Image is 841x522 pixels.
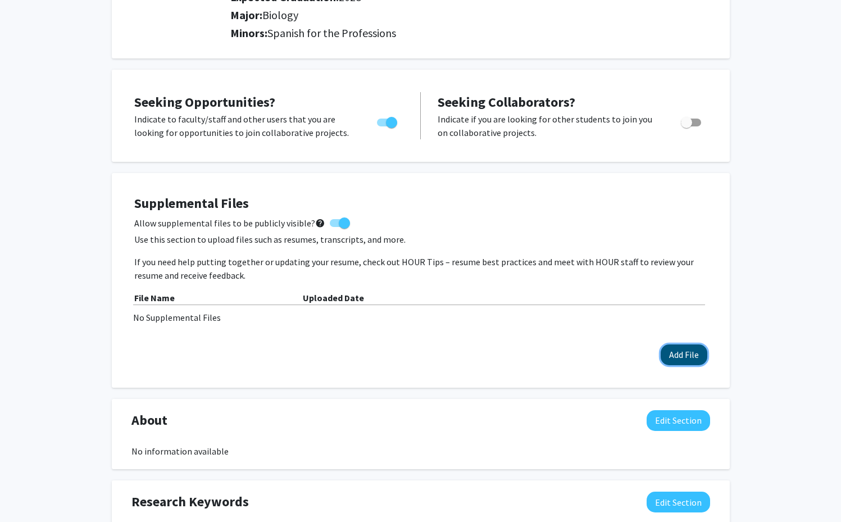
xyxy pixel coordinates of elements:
[647,410,710,431] button: Edit About
[134,93,275,111] span: Seeking Opportunities?
[267,26,396,40] span: Spanish for the Professions
[438,93,575,111] span: Seeking Collaborators?
[372,112,403,129] div: Toggle
[230,26,710,40] h2: Minors:
[134,216,325,230] span: Allow supplemental files to be publicly visible?
[131,444,710,458] div: No information available
[134,292,175,303] b: File Name
[134,112,356,139] p: Indicate to faculty/staff and other users that you are looking for opportunities to join collabor...
[133,311,708,324] div: No Supplemental Files
[131,410,167,430] span: About
[134,255,707,282] p: If you need help putting together or updating your resume, check out HOUR Tips – resume best prac...
[676,112,707,129] div: Toggle
[131,492,249,512] span: Research Keywords
[134,196,707,212] h4: Supplemental Files
[262,8,298,22] span: Biology
[134,233,707,246] p: Use this section to upload files such as resumes, transcripts, and more.
[315,216,325,230] mat-icon: help
[8,471,48,514] iframe: Chat
[661,344,707,365] button: Add File
[438,112,660,139] p: Indicate if you are looking for other students to join you on collaborative projects.
[303,292,364,303] b: Uploaded Date
[647,492,710,512] button: Edit Research Keywords
[230,8,710,22] h2: Major:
